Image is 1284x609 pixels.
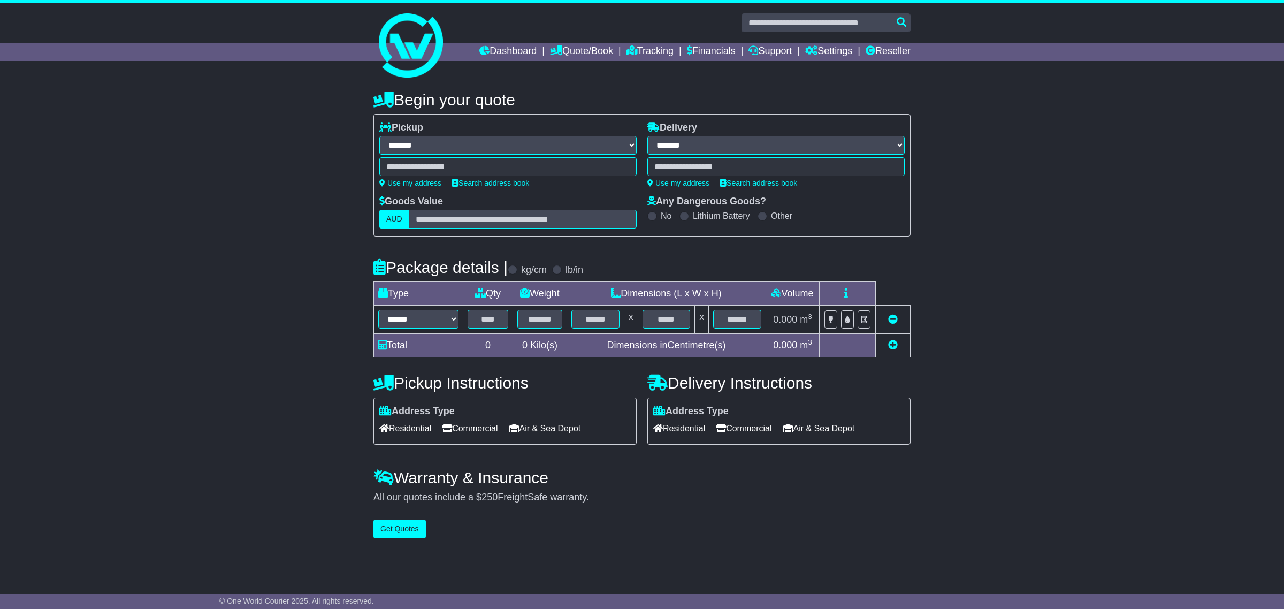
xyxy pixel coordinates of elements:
[653,420,705,437] span: Residential
[373,374,637,392] h4: Pickup Instructions
[866,43,911,61] a: Reseller
[550,43,613,61] a: Quote/Book
[479,43,537,61] a: Dashboard
[379,420,431,437] span: Residential
[373,492,911,504] div: All our quotes include a $ FreightSafe warranty.
[720,179,797,187] a: Search address book
[513,282,567,306] td: Weight
[463,333,513,357] td: 0
[716,420,771,437] span: Commercial
[509,420,581,437] span: Air & Sea Depot
[379,210,409,229] label: AUD
[452,179,529,187] a: Search address book
[687,43,736,61] a: Financials
[521,264,547,276] label: kg/cm
[693,211,750,221] label: Lithium Battery
[379,122,423,134] label: Pickup
[783,420,855,437] span: Air & Sea Depot
[567,282,766,306] td: Dimensions (L x W x H)
[647,374,911,392] h4: Delivery Instructions
[773,314,797,325] span: 0.000
[805,43,852,61] a: Settings
[513,333,567,357] td: Kilo(s)
[800,314,812,325] span: m
[567,333,766,357] td: Dimensions in Centimetre(s)
[888,340,898,351] a: Add new item
[808,338,812,346] sup: 3
[808,313,812,321] sup: 3
[800,340,812,351] span: m
[374,333,463,357] td: Total
[773,340,797,351] span: 0.000
[647,122,697,134] label: Delivery
[379,179,441,187] a: Use my address
[373,469,911,486] h4: Warranty & Insurance
[219,597,374,605] span: © One World Courier 2025. All rights reserved.
[748,43,792,61] a: Support
[442,420,498,437] span: Commercial
[624,306,638,333] td: x
[373,520,426,538] button: Get Quotes
[626,43,674,61] a: Tracking
[888,314,898,325] a: Remove this item
[695,306,709,333] td: x
[647,179,709,187] a: Use my address
[653,406,729,417] label: Address Type
[766,282,819,306] td: Volume
[481,492,498,503] span: 250
[565,264,583,276] label: lb/in
[661,211,671,221] label: No
[373,258,508,276] h4: Package details |
[374,282,463,306] td: Type
[771,211,792,221] label: Other
[522,340,528,351] span: 0
[379,196,443,208] label: Goods Value
[379,406,455,417] label: Address Type
[463,282,513,306] td: Qty
[647,196,766,208] label: Any Dangerous Goods?
[373,91,911,109] h4: Begin your quote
